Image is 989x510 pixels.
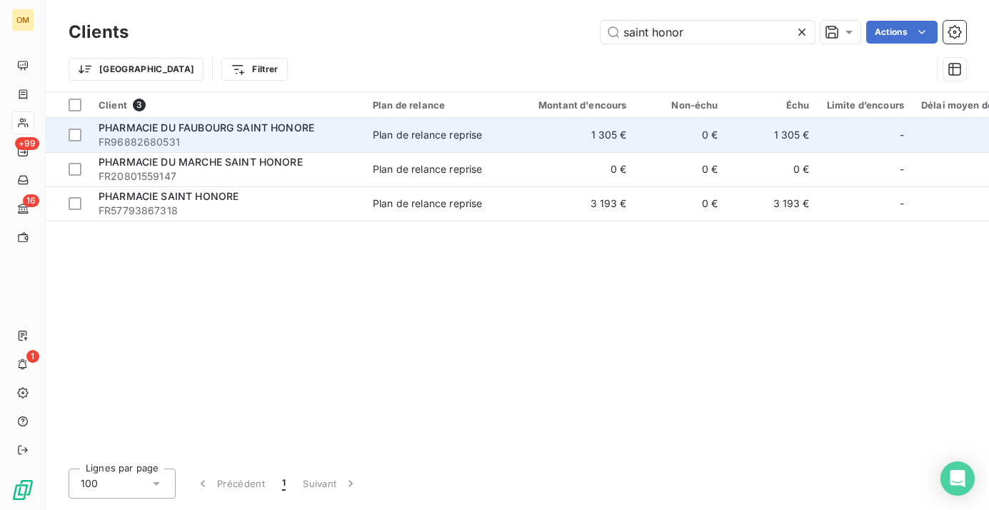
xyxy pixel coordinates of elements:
[221,58,287,81] button: Filtrer
[23,194,39,207] span: 16
[15,137,39,150] span: +99
[99,121,314,134] span: PHARMACIE DU FAUBOURG SAINT HONORE
[513,152,636,186] td: 0 €
[900,196,904,211] span: -
[99,156,303,168] span: PHARMACIE DU MARCHE SAINT HONORE
[900,128,904,142] span: -
[373,196,482,211] div: Plan de relance reprise
[513,186,636,221] td: 3 193 €
[133,99,146,111] span: 3
[69,19,129,45] h3: Clients
[99,190,239,202] span: PHARMACIE SAINT HONORE
[26,350,39,363] span: 1
[273,469,294,499] button: 1
[644,99,718,111] div: Non-échu
[866,21,938,44] button: Actions
[727,186,818,221] td: 3 193 €
[601,21,815,44] input: Rechercher
[99,169,356,184] span: FR20801559147
[636,152,727,186] td: 0 €
[81,476,98,491] span: 100
[513,118,636,152] td: 1 305 €
[282,476,286,491] span: 1
[294,469,366,499] button: Suivant
[727,152,818,186] td: 0 €
[521,99,627,111] div: Montant d'encours
[827,99,904,111] div: Limite d’encours
[940,461,975,496] div: Open Intercom Messenger
[99,135,356,149] span: FR96882680531
[99,204,356,218] span: FR57793867318
[636,186,727,221] td: 0 €
[373,128,482,142] div: Plan de relance reprise
[900,162,904,176] span: -
[99,99,127,111] span: Client
[736,99,810,111] div: Échu
[373,162,482,176] div: Plan de relance reprise
[636,118,727,152] td: 0 €
[187,469,273,499] button: Précédent
[11,9,34,31] div: OM
[11,479,34,501] img: Logo LeanPay
[373,99,504,111] div: Plan de relance
[69,58,204,81] button: [GEOGRAPHIC_DATA]
[727,118,818,152] td: 1 305 €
